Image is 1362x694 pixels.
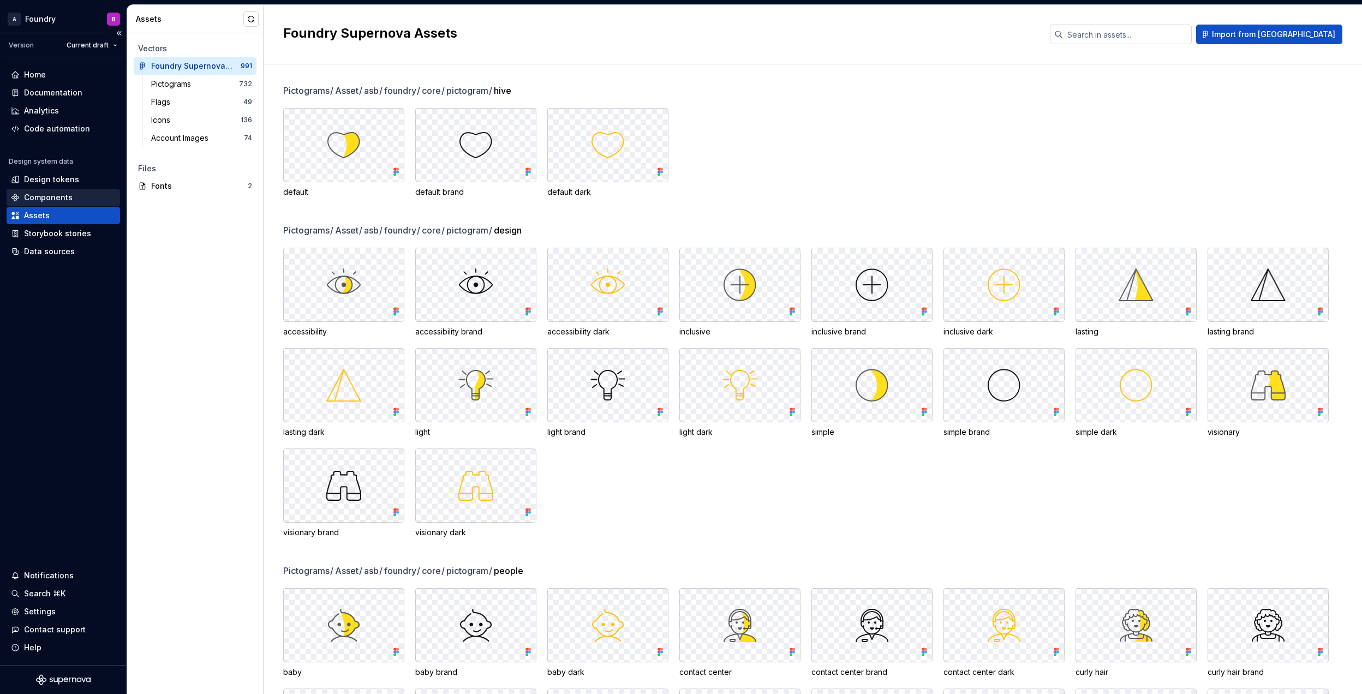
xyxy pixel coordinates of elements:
[151,79,195,89] div: Pictograms
[24,570,74,581] div: Notifications
[441,565,445,576] span: /
[364,224,383,237] span: asb
[679,326,801,337] div: inclusive
[1076,326,1197,337] div: lasting
[417,565,420,576] span: /
[138,163,252,174] div: Files
[1208,667,1329,678] div: curly hair brand
[422,564,445,577] span: core
[283,187,404,198] div: default
[415,667,536,678] div: baby brand
[7,120,120,137] a: Code automation
[359,85,362,96] span: /
[283,427,404,438] div: lasting dark
[151,181,248,192] div: Fonts
[943,667,1065,678] div: contact center dark
[283,224,334,237] span: Pictograms
[24,123,90,134] div: Code automation
[151,115,175,125] div: Icons
[943,427,1065,438] div: simple brand
[151,97,175,107] div: Flags
[8,13,21,26] div: A
[243,98,252,106] div: 49
[415,326,536,337] div: accessibility brand
[9,157,73,166] div: Design system data
[547,667,668,678] div: baby dark
[24,606,56,617] div: Settings
[494,84,511,97] span: hive
[241,116,252,124] div: 136
[147,111,256,129] a: Icons136
[417,225,420,236] span: /
[679,667,801,678] div: contact center
[441,225,445,236] span: /
[24,624,86,635] div: Contact support
[547,187,668,198] div: default dark
[446,84,493,97] span: pictogram
[489,85,492,96] span: /
[1212,29,1335,40] span: Import from [GEOGRAPHIC_DATA]
[7,639,120,656] button: Help
[384,84,421,97] span: foundry
[112,15,116,23] div: B
[811,667,933,678] div: contact center brand
[335,564,363,577] span: Asset
[811,427,933,438] div: simple
[335,84,363,97] span: Asset
[283,326,404,337] div: accessibility
[283,667,404,678] div: baby
[1076,667,1197,678] div: curly hair
[241,62,252,70] div: 991
[134,57,256,75] a: Foundry Supernova Assets991
[7,171,120,188] a: Design tokens
[24,588,65,599] div: Search ⌘K
[330,565,333,576] span: /
[151,133,213,143] div: Account Images
[379,565,383,576] span: /
[811,326,933,337] div: inclusive brand
[1196,25,1342,44] button: Import from [GEOGRAPHIC_DATA]
[330,85,333,96] span: /
[147,93,256,111] a: Flags49
[9,41,34,50] div: Version
[24,87,82,98] div: Documentation
[1208,326,1329,337] div: lasting brand
[494,564,523,577] span: people
[7,585,120,602] button: Search ⌘K
[7,603,120,620] a: Settings
[24,174,79,185] div: Design tokens
[547,427,668,438] div: light brand
[359,565,362,576] span: /
[283,564,334,577] span: Pictograms
[24,105,59,116] div: Analytics
[1208,427,1329,438] div: visionary
[379,225,383,236] span: /
[25,14,56,25] div: Foundry
[489,565,492,576] span: /
[36,674,91,685] svg: Supernova Logo
[330,225,333,236] span: /
[1076,427,1197,438] div: simple dark
[1063,25,1192,44] input: Search in assets...
[422,84,445,97] span: core
[24,210,50,221] div: Assets
[679,427,801,438] div: light dark
[943,326,1065,337] div: inclusive dark
[151,61,232,71] div: Foundry Supernova Assets
[384,564,421,577] span: foundry
[239,80,252,88] div: 732
[67,41,109,50] span: Current draft
[7,189,120,206] a: Components
[364,564,383,577] span: asb
[7,621,120,638] button: Contact support
[62,38,122,53] button: Current draft
[24,192,73,203] div: Components
[384,224,421,237] span: foundry
[24,642,41,653] div: Help
[283,25,1037,42] h2: Foundry Supernova Assets
[7,567,120,584] button: Notifications
[364,84,383,97] span: asb
[7,225,120,242] a: Storybook stories
[24,246,75,257] div: Data sources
